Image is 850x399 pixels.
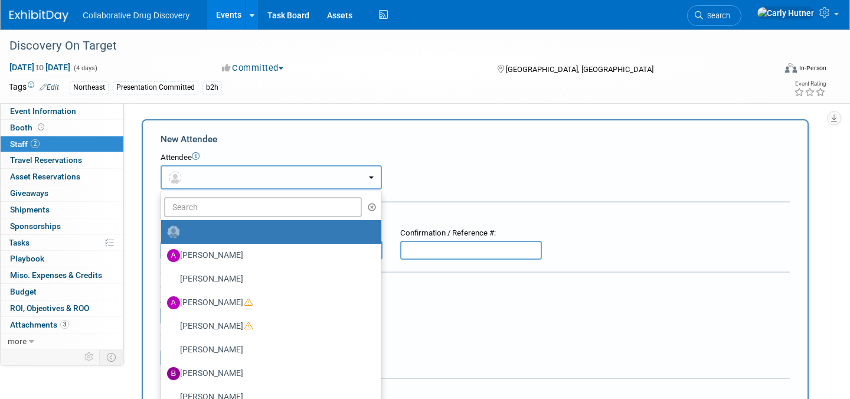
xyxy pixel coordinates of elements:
[799,64,826,73] div: In-Person
[218,62,288,74] button: Committed
[8,336,27,346] span: more
[167,317,370,336] label: [PERSON_NAME]
[167,225,180,238] img: Unassigned-User-Icon.png
[167,341,370,359] label: [PERSON_NAME]
[1,284,123,300] a: Budget
[10,270,102,280] span: Misc. Expenses & Credits
[10,205,50,214] span: Shipments
[161,282,790,293] div: Cost:
[34,63,45,72] span: to
[1,202,123,218] a: Shipments
[1,218,123,234] a: Sponsorships
[687,5,741,26] a: Search
[1,185,123,201] a: Giveaways
[202,81,222,94] div: b2h
[1,152,123,168] a: Travel Reservations
[167,293,370,312] label: [PERSON_NAME]
[5,35,757,57] div: Discovery On Target
[9,81,59,94] td: Tags
[167,249,180,262] img: A.jpg
[161,210,790,222] div: Registration / Ticket Info (optional)
[35,123,47,132] span: Booth not reserved yet
[785,63,797,73] img: Format-Inperson.png
[167,296,180,309] img: A.jpg
[10,320,69,329] span: Attachments
[113,81,198,94] div: Presentation Committed
[6,5,612,17] body: Rich Text Area. Press ALT-0 for help.
[10,303,89,313] span: ROI, Objectives & ROO
[703,11,730,20] span: Search
[10,123,47,132] span: Booth
[9,62,71,73] span: [DATE] [DATE]
[9,238,30,247] span: Tasks
[167,246,370,265] label: [PERSON_NAME]
[1,300,123,316] a: ROI, Objectives & ROO
[705,61,826,79] div: Event Format
[100,349,124,365] td: Toggle Event Tabs
[10,221,61,231] span: Sponsorships
[1,103,123,119] a: Event Information
[10,106,76,116] span: Event Information
[10,254,44,263] span: Playbook
[506,65,653,74] span: [GEOGRAPHIC_DATA], [GEOGRAPHIC_DATA]
[1,317,123,333] a: Attachments3
[1,333,123,349] a: more
[73,64,97,72] span: (4 days)
[1,235,123,251] a: Tasks
[1,120,123,136] a: Booth
[1,251,123,267] a: Playbook
[10,172,80,181] span: Asset Reservations
[83,11,189,20] span: Collaborative Drug Discovery
[1,169,123,185] a: Asset Reservations
[10,155,82,165] span: Travel Reservations
[10,287,37,296] span: Budget
[757,6,815,19] img: Carly Hutner
[161,387,790,398] div: Misc. Attachments & Notes
[167,364,370,383] label: [PERSON_NAME]
[70,81,109,94] div: Northeast
[164,197,362,217] input: Search
[9,10,68,22] img: ExhibitDay
[161,152,790,163] div: Attendee
[1,267,123,283] a: Misc. Expenses & Credits
[10,188,48,198] span: Giveaways
[31,139,40,148] span: 2
[40,83,59,91] a: Edit
[167,270,370,289] label: [PERSON_NAME]
[60,320,69,329] span: 3
[161,133,790,146] div: New Attendee
[400,228,542,239] div: Confirmation / Reference #:
[794,81,826,87] div: Event Rating
[167,367,180,380] img: B.jpg
[1,136,123,152] a: Staff2
[79,349,100,365] td: Personalize Event Tab Strip
[10,139,40,149] span: Staff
